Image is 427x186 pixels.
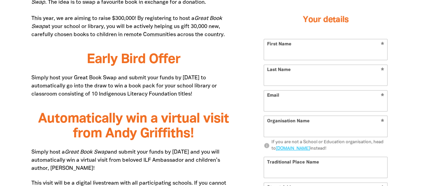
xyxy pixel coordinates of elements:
p: Simply host a and submit your funds by [DATE] and you will automatically win a virtual visit from... [31,148,236,172]
em: Great Book Swap [31,16,222,29]
span: Automatically win a virtual visit from Andy Griffiths! [38,113,229,140]
div: If you are not a School or Education organisation, head to instead! [271,139,388,152]
a: [DOMAIN_NAME] [276,147,310,151]
i: info [264,143,270,149]
em: Great Book Swap [65,150,108,155]
p: Simply host your Great Book Swap and submit your funds by [DATE] to automatically go into the dra... [31,74,236,98]
span: Early Bird Offer [86,53,180,66]
h3: Your details [264,6,388,33]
